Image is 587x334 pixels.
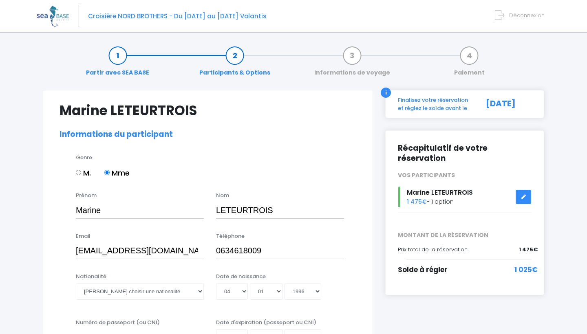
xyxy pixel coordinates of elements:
[82,51,153,77] a: Partir avec SEA BASE
[450,51,489,77] a: Paiement
[88,12,267,20] span: Croisière NORD BROTHERS - Du [DATE] au [DATE] Volantis
[477,96,538,112] div: [DATE]
[392,231,538,240] span: MONTANT DE LA RÉSERVATION
[519,246,538,254] span: 1 475€
[60,103,356,119] h1: Marine LETEURTROIS
[407,188,473,197] span: Marine LETEURTROIS
[76,154,92,162] label: Genre
[76,232,90,240] label: Email
[310,51,394,77] a: Informations de voyage
[76,319,160,327] label: Numéro de passeport (ou CNI)
[216,232,245,240] label: Téléphone
[76,167,91,178] label: M.
[398,265,448,275] span: Solde à régler
[76,272,106,281] label: Nationalité
[104,170,110,175] input: Mme
[398,246,468,253] span: Prix total de la réservation
[76,191,97,200] label: Prénom
[60,130,356,139] h2: Informations du participant
[392,187,538,207] div: - 1 option
[381,88,391,98] div: i
[216,191,229,200] label: Nom
[76,170,81,175] input: M.
[514,265,538,275] span: 1 025€
[216,272,266,281] label: Date de naissance
[407,198,427,206] span: 1 475€
[104,167,130,178] label: Mme
[195,51,274,77] a: Participants & Options
[392,96,477,112] div: Finalisez votre réservation et réglez le solde avant le
[216,319,316,327] label: Date d'expiration (passeport ou CNI)
[392,171,538,180] div: VOS PARTICIPANTS
[509,11,545,19] span: Déconnexion
[398,143,532,163] h2: Récapitulatif de votre réservation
